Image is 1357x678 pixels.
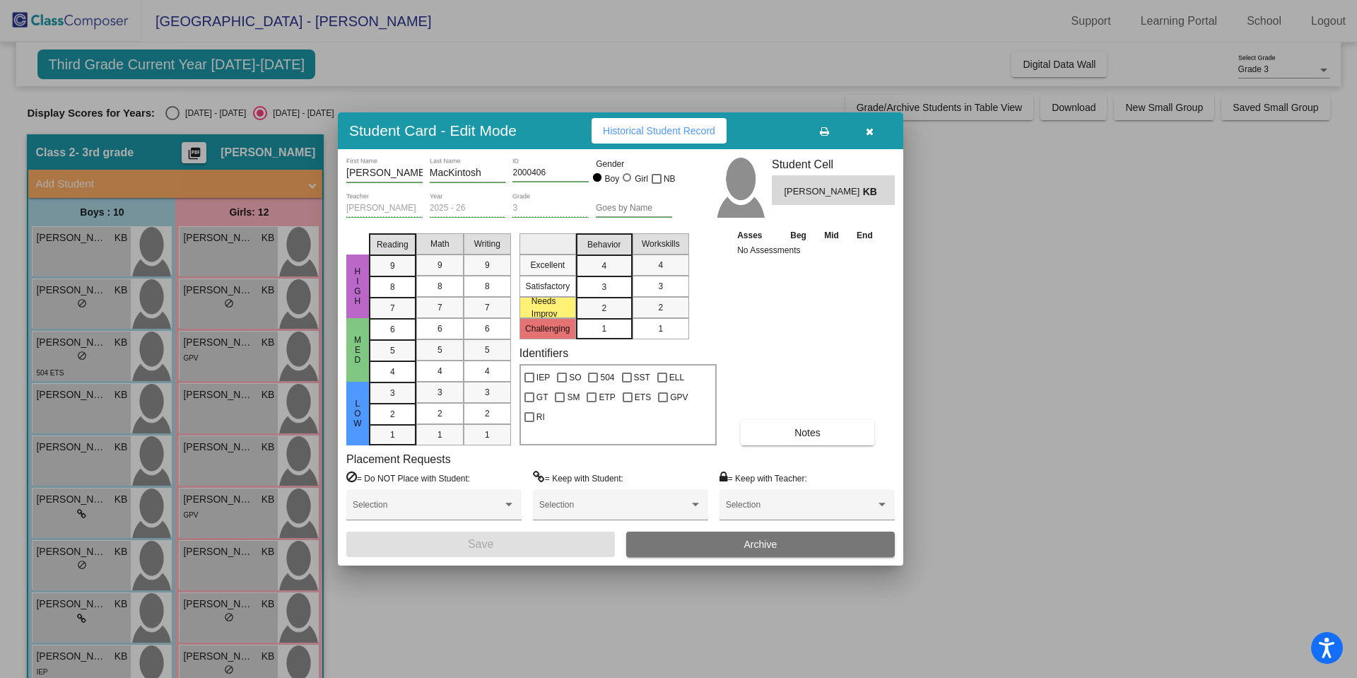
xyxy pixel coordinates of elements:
span: GT [536,389,548,406]
span: Archive [744,539,777,550]
span: HIgh [351,267,364,306]
span: 9 [390,259,395,272]
span: 3 [437,386,442,399]
span: ELL [669,369,684,386]
input: Enter ID [512,168,589,178]
mat-label: Gender [596,158,672,170]
span: 7 [485,301,490,314]
span: 1 [390,428,395,441]
span: ETP [599,389,615,406]
span: 1 [658,322,663,335]
button: Notes [741,420,874,445]
span: ETS [635,389,651,406]
th: Asses [734,228,781,243]
span: Writing [474,238,500,250]
div: Girl [634,173,648,185]
span: 2 [390,408,395,421]
th: End [847,228,881,243]
span: Reading [377,238,409,251]
h3: Student Card - Edit Mode [349,122,517,139]
span: 4 [485,365,490,378]
input: goes by name [596,204,672,214]
input: grade [512,204,589,214]
h3: Student Cell [772,158,895,171]
span: 2 [437,407,442,420]
span: Save [468,538,493,550]
span: Historical Student Record [603,125,715,136]
span: 8 [485,280,490,293]
span: 4 [390,366,395,378]
label: = Do NOT Place with Student: [346,471,470,485]
span: 6 [437,322,442,335]
span: 4 [658,259,663,271]
span: KB [863,185,883,199]
span: 7 [390,302,395,315]
span: 4 [601,259,606,272]
label: = Keep with Teacher: [719,471,807,485]
span: IEP [536,369,550,386]
span: [PERSON_NAME] [784,185,862,199]
span: 2 [601,302,606,315]
th: Beg [781,228,815,243]
span: 3 [390,387,395,399]
span: 5 [485,344,490,356]
span: 9 [485,259,490,271]
span: Notes [794,427,821,438]
span: 6 [390,323,395,336]
span: 2 [658,301,663,314]
span: 9 [437,259,442,271]
span: RI [536,409,545,426]
span: NB [664,170,676,187]
span: 4 [437,365,442,378]
span: 3 [485,386,490,399]
span: Behavior [587,238,621,251]
label: Placement Requests [346,452,451,466]
span: Math [430,238,450,250]
span: 3 [658,280,663,293]
input: year [430,204,506,214]
span: 1 [485,428,490,441]
label: Identifiers [519,346,568,360]
span: 5 [390,344,395,357]
button: Archive [626,532,895,557]
input: teacher [346,204,423,214]
span: 5 [437,344,442,356]
span: 504 [600,369,614,386]
span: SO [569,369,581,386]
span: 7 [437,301,442,314]
span: 2 [485,407,490,420]
span: Workskills [642,238,680,250]
span: 8 [437,280,442,293]
span: Med [351,335,364,365]
span: SST [634,369,650,386]
button: Save [346,532,615,557]
span: 1 [601,322,606,335]
span: 3 [601,281,606,293]
span: GPV [670,389,688,406]
div: Boy [604,173,620,185]
span: Low [351,399,364,428]
span: SM [567,389,580,406]
button: Historical Student Record [592,118,727,144]
th: Mid [816,228,847,243]
td: No Assessments [734,243,882,257]
label: = Keep with Student: [533,471,623,485]
span: 1 [437,428,442,441]
span: 6 [485,322,490,335]
span: 8 [390,281,395,293]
